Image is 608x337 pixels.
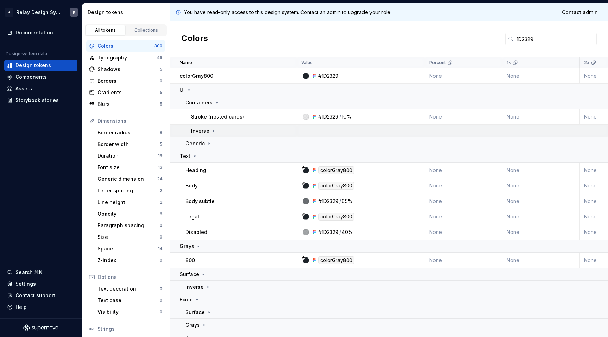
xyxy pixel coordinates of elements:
a: Letter spacing2 [95,185,165,196]
p: Fixed [180,296,193,303]
div: K [73,9,75,15]
p: colorGray800 [180,72,213,80]
div: Border radius [97,129,160,136]
a: Font size13 [95,162,165,173]
td: None [502,193,580,209]
td: None [425,109,502,125]
div: Strings [97,325,163,332]
a: Storybook stories [4,95,77,106]
p: Value [301,60,313,65]
div: 0 [160,78,163,84]
div: Design tokens [88,9,167,16]
div: 19 [158,153,163,159]
div: Border width [97,141,160,148]
div: Assets [15,85,32,92]
svg: Supernova Logo [23,324,58,331]
div: 5 [160,66,163,72]
div: colorGray800 [318,256,354,264]
a: Contact admin [557,6,602,19]
div: Blurs [97,101,160,108]
a: Documentation [4,27,77,38]
td: None [502,68,580,84]
div: Documentation [15,29,53,36]
div: Text case [97,297,160,304]
td: None [425,163,502,178]
td: None [425,209,502,224]
div: 300 [154,43,163,49]
a: Settings [4,278,77,290]
a: Paragraph spacing0 [95,220,165,231]
div: 0 [160,234,163,240]
div: colorGray800 [318,166,354,174]
div: Shadows [97,66,160,73]
div: 0 [160,223,163,228]
p: 800 [185,257,195,264]
button: Contact support [4,290,77,301]
div: 8 [160,130,163,135]
a: Text decoration0 [95,283,165,294]
div: Space [97,245,158,252]
a: Gradients5 [86,87,165,98]
div: Line height [97,199,160,206]
td: None [502,178,580,193]
a: Design tokens [4,60,77,71]
a: Z-index0 [95,255,165,266]
a: Borders0 [86,75,165,87]
div: Design tokens [15,62,51,69]
button: Help [4,301,77,313]
div: A [5,8,13,17]
a: Components [4,71,77,83]
td: None [502,224,580,240]
td: None [502,253,580,268]
p: Inverse [191,127,209,134]
div: Dimensions [97,117,163,125]
div: 8 [160,211,163,217]
div: All tokens [88,27,123,33]
div: Visibility [97,309,160,316]
div: Typography [97,54,157,61]
td: None [425,253,502,268]
p: Surface [180,271,199,278]
div: 5 [160,90,163,95]
div: colorGray800 [318,213,354,221]
div: Text decoration [97,285,160,292]
span: Contact admin [562,9,598,16]
td: None [502,163,580,178]
div: Colors [97,43,154,50]
div: 5 [160,141,163,147]
div: 13 [158,165,163,170]
div: Duration [97,152,158,159]
p: 2x [584,60,589,65]
div: Gradients [97,89,160,96]
div: 14 [158,246,163,252]
div: 65% [342,198,353,205]
p: Surface [185,309,205,316]
div: #1D2329 [318,229,338,236]
p: Text [180,153,190,160]
p: UI [180,87,185,94]
div: Collections [129,27,164,33]
td: None [425,178,502,193]
div: 40% [342,229,353,236]
a: Generic dimension24 [95,173,165,185]
div: 0 [160,298,163,303]
div: Z-index [97,257,160,264]
div: 5 [160,101,163,107]
input: Search in tokens... [514,33,597,45]
div: 46 [157,55,163,61]
p: Body [185,182,198,189]
div: / [339,113,341,120]
a: Assets [4,83,77,94]
p: Heading [185,167,206,174]
div: 0 [160,309,163,315]
div: / [339,198,341,205]
div: Letter spacing [97,187,160,194]
a: Shadows5 [86,64,165,75]
p: Body subtle [185,198,215,205]
p: Generic [185,140,205,147]
div: 0 [160,257,163,263]
div: Paragraph spacing [97,222,160,229]
a: Typography46 [86,52,165,63]
a: Size0 [95,231,165,243]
